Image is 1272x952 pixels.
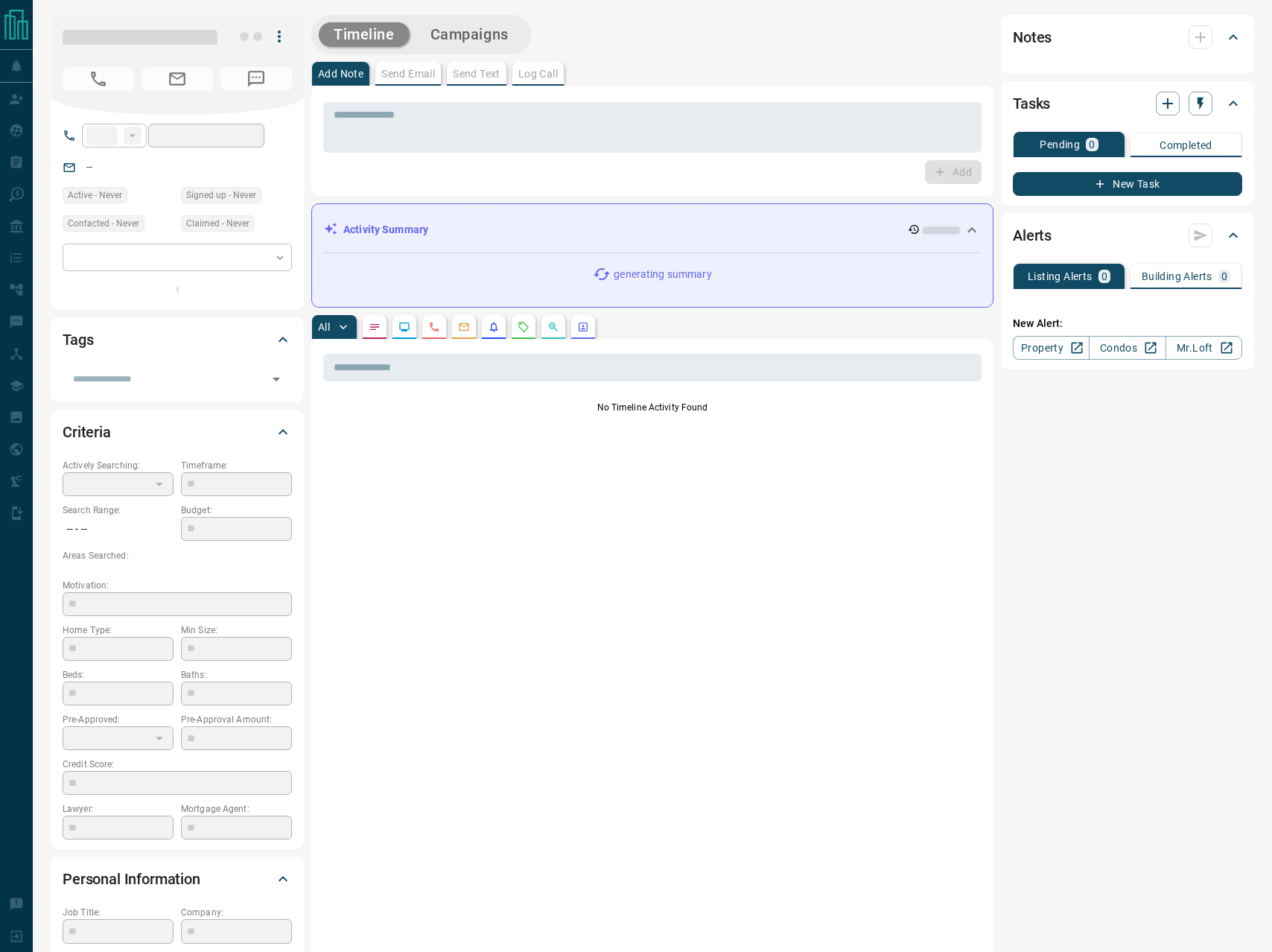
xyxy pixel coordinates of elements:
p: 0 [1089,139,1095,150]
h2: Personal Information [63,867,200,891]
svg: Lead Browsing Activity [398,321,410,333]
button: Open [266,369,287,390]
p: Motivation: [63,579,292,592]
div: Personal Information [63,861,292,897]
p: Actively Searching: [63,459,174,472]
p: Search Range: [63,504,174,517]
p: Lawyer: [63,802,174,816]
h2: Tags [63,328,93,352]
p: Areas Searched: [63,549,292,562]
a: Mr.Loft [1166,336,1242,360]
span: No Number [220,67,292,91]
div: Criteria [63,414,292,450]
div: Notes [1013,19,1242,55]
div: Tags [63,322,292,358]
div: Alerts [1013,218,1242,253]
p: Timeframe: [181,459,292,472]
p: Baths: [181,668,292,682]
p: Listing Alerts [1028,271,1093,282]
p: Mortgage Agent: [181,802,292,816]
p: Home Type: [63,623,174,637]
button: New Task [1013,172,1242,196]
button: Timeline [319,22,410,47]
p: Pre-Approved: [63,713,174,726]
h2: Tasks [1013,92,1050,115]
p: New Alert: [1013,316,1242,331]
svg: Opportunities [547,321,559,333]
p: Add Note [318,69,363,79]
p: 0 [1221,271,1227,282]
h2: Alerts [1013,223,1052,247]
p: Beds: [63,668,174,682]
p: 0 [1101,271,1107,282]
span: Signed up - Never [186,188,256,203]
p: Completed [1160,140,1212,150]
a: Property [1013,336,1090,360]
svg: Calls [428,321,440,333]
span: Contacted - Never [68,216,139,231]
p: -- - -- [63,517,174,542]
h2: Criteria [63,420,111,444]
svg: Requests [518,321,530,333]
span: No Number [63,67,134,91]
button: Campaigns [416,22,524,47]
svg: Notes [369,321,381,333]
span: Claimed - Never [186,216,249,231]
p: Min Size: [181,623,292,637]
a: Condos [1089,336,1166,360]
h2: Notes [1013,25,1052,49]
svg: Listing Alerts [488,321,500,333]
span: No Email [141,67,213,91]
p: All [318,322,330,332]
p: Pre-Approval Amount: [181,713,292,726]
p: No Timeline Activity Found [323,401,982,414]
p: Building Alerts [1142,271,1212,282]
p: generating summary [614,267,711,282]
div: Tasks [1013,86,1242,121]
p: Activity Summary [343,222,428,238]
p: Company: [181,906,292,919]
p: Pending [1040,139,1080,150]
svg: Emails [458,321,470,333]
p: Job Title: [63,906,174,919]
p: Credit Score: [63,758,292,771]
div: Activity Summary [324,216,981,244]
svg: Agent Actions [577,321,589,333]
a: -- [86,161,92,173]
span: Active - Never [68,188,122,203]
p: Budget: [181,504,292,517]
